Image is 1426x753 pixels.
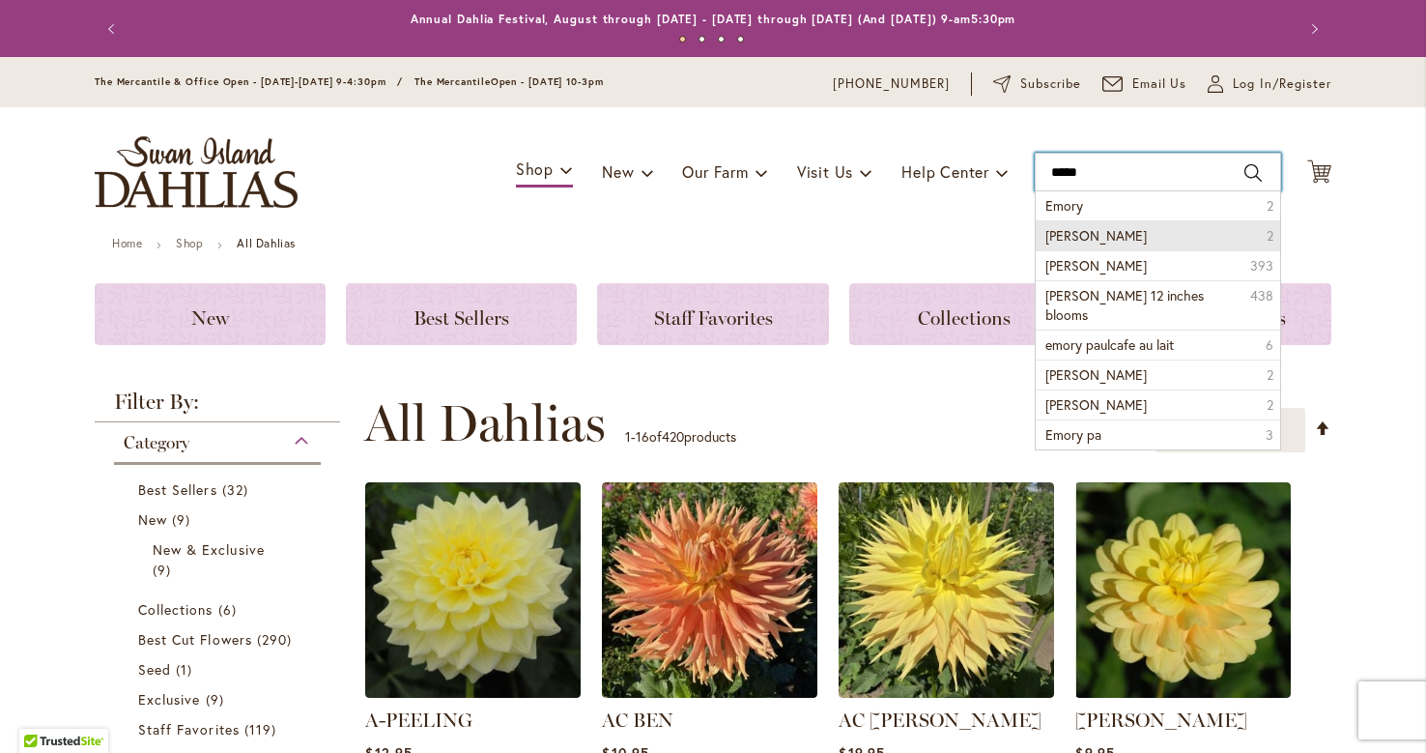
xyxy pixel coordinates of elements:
[1267,395,1273,415] span: 2
[1045,226,1147,245] span: [PERSON_NAME]
[1250,286,1273,305] span: 438
[257,629,297,650] span: 290
[138,720,240,739] span: Staff Favorites
[718,36,725,43] button: 3 of 4
[237,236,296,250] strong: All Dahlias
[365,683,581,702] a: A-Peeling
[662,427,684,446] span: 420
[901,161,989,182] span: Help Center
[138,510,167,529] span: New
[14,684,69,739] iframe: Launch Accessibility Center
[682,161,748,182] span: Our Farm
[1075,683,1291,702] a: AHOY MATEY
[346,283,577,345] a: Best Sellers
[411,12,1016,26] a: Annual Dahlia Festival, August through [DATE] - [DATE] through [DATE] (And [DATE]) 9-am5:30pm
[364,394,606,452] span: All Dahlias
[993,74,1081,94] a: Subscribe
[176,236,203,250] a: Shop
[1293,10,1331,48] button: Next
[636,427,649,446] span: 16
[138,689,301,710] a: Exclusive
[1045,395,1147,414] span: [PERSON_NAME]
[138,629,301,650] a: Best Cut Flowers
[625,427,631,446] span: 1
[172,509,195,530] span: 9
[1244,158,1262,188] button: Search
[138,599,301,620] a: Collections
[516,159,554,179] span: Shop
[1045,196,1083,215] span: Emory
[95,10,133,48] button: Previous
[95,391,340,422] strong: Filter By:
[138,479,301,500] a: Best Sellers
[138,600,214,619] span: Collections
[1132,74,1187,94] span: Email Us
[138,480,217,499] span: Best Sellers
[602,482,817,698] img: AC BEN
[138,690,200,709] span: Exclusive
[1267,365,1273,385] span: 2
[597,283,828,345] a: Staff Favorites
[1020,74,1081,94] span: Subscribe
[1075,482,1291,698] img: AHOY MATEY
[138,509,301,530] a: New
[138,630,252,649] span: Best Cut Flowers
[1045,425,1101,444] span: Emory pa
[138,660,171,679] span: Seed
[849,283,1080,345] a: Collections
[138,659,301,680] a: Seed
[95,75,491,88] span: The Mercantile & Office Open - [DATE]-[DATE] 9-4:30pm / The Mercantile
[153,560,176,580] span: 9
[1266,425,1273,445] span: 3
[138,719,301,739] a: Staff Favorites
[124,432,189,453] span: Category
[365,482,581,698] img: A-Peeling
[1267,226,1273,246] span: 2
[222,479,253,500] span: 32
[1045,335,1174,354] span: emory paulcafe au lait
[737,36,744,43] button: 4 of 4
[833,74,950,94] a: [PHONE_NUMBER]
[491,75,604,88] span: Open - [DATE] 10-3pm
[918,306,1011,330] span: Collections
[1075,709,1247,732] a: [PERSON_NAME]
[365,709,472,732] a: A-PEELING
[699,36,705,43] button: 2 of 4
[1250,256,1273,275] span: 393
[414,306,509,330] span: Best Sellers
[1045,286,1204,324] span: [PERSON_NAME] 12 inches blooms
[797,161,853,182] span: Visit Us
[191,306,229,330] span: New
[1045,256,1147,275] span: [PERSON_NAME]
[602,161,634,182] span: New
[176,659,197,680] span: 1
[95,283,326,345] a: New
[625,421,736,452] p: - of products
[218,599,242,620] span: 6
[602,709,673,732] a: AC BEN
[839,683,1054,702] a: AC Jeri
[679,36,686,43] button: 1 of 4
[153,540,265,559] span: New & Exclusive
[206,689,229,710] span: 9
[1208,74,1331,94] a: Log In/Register
[1266,335,1273,355] span: 6
[244,719,281,739] span: 119
[1102,74,1187,94] a: Email Us
[839,709,1041,732] a: AC [PERSON_NAME]
[602,683,817,702] a: AC BEN
[1045,365,1147,384] span: [PERSON_NAME]
[1233,74,1331,94] span: Log In/Register
[654,306,773,330] span: Staff Favorites
[153,539,287,580] a: New &amp; Exclusive
[1267,196,1273,216] span: 2
[839,482,1054,698] img: AC Jeri
[95,136,298,208] a: store logo
[112,236,142,250] a: Home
